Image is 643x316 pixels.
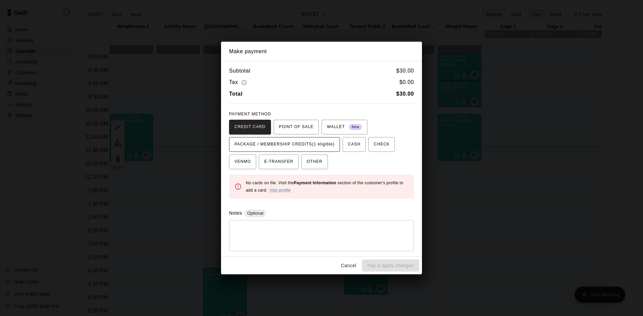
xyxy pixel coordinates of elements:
[349,123,362,132] span: New
[396,91,414,97] b: $ 30.00
[229,137,340,152] button: PACKAGE / MEMBERSHIP CREDITS(1 eligible)
[279,122,313,132] span: POINT OF SALE
[348,139,360,150] span: CASH
[368,137,395,152] button: CHECK
[269,188,291,193] a: Visit profile
[400,78,414,87] h6: $ 0.00
[244,211,266,216] span: Optional
[229,112,271,116] span: PAYMENT METHOD
[234,156,251,167] span: VENMO
[234,139,335,150] span: PACKAGE / MEMBERSHIP CREDITS (1 eligible)
[259,154,299,169] button: E-TRANSFER
[294,181,336,185] b: Payment Information
[264,156,293,167] span: E-TRANSFER
[274,120,319,134] button: POINT OF SALE
[229,91,242,97] b: Total
[338,259,359,272] button: Cancel
[229,67,251,75] h6: Subtotal
[396,67,414,75] h6: $ 30.00
[321,120,367,134] button: WALLET New
[229,78,248,87] h6: Tax
[374,139,389,150] span: CHECK
[234,122,266,132] span: CREDIT CARD
[229,210,242,216] label: Notes
[343,137,366,152] button: CASH
[307,156,323,167] span: OTHER
[327,122,362,132] span: WALLET
[221,42,422,61] h2: Make payment
[229,120,271,134] button: CREDIT CARD
[229,154,256,169] button: VENMO
[301,154,328,169] button: OTHER
[246,181,403,193] span: No cards on file. Visit the section of the customer's profile to add a card.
